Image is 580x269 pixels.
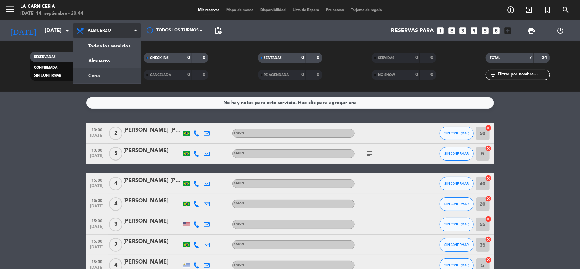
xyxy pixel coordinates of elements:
i: add_circle_outline [507,6,515,14]
strong: 0 [430,72,435,77]
span: SIN CONFIRMAR [444,243,469,247]
strong: 0 [301,72,304,77]
i: [DATE] [5,23,41,38]
span: 15:00 [89,196,106,204]
span: SALON [234,152,244,155]
input: Filtrar por nombre... [497,71,550,79]
span: 3 [109,218,122,231]
strong: 0 [317,55,321,60]
span: Lista de Espera [289,8,322,12]
i: looks_two [447,26,456,35]
span: 15:00 [89,257,106,265]
div: La Carniceria [20,3,83,10]
strong: 0 [430,55,435,60]
a: Todos los servicios [73,38,141,53]
i: cancel [485,175,492,182]
div: LOG OUT [546,20,575,41]
strong: 0 [203,72,207,77]
a: Cena [73,68,141,83]
span: SALON [234,202,244,205]
strong: 0 [301,55,304,60]
i: arrow_drop_down [63,27,71,35]
span: SERVIDAS [378,56,394,60]
i: looks_one [436,26,445,35]
i: menu [5,4,15,14]
span: 15:00 [89,237,106,245]
span: SALON [234,182,244,185]
button: SIN CONFIRMAR [440,218,474,231]
div: [DATE] 14. septiembre - 20:44 [20,10,83,17]
i: looks_6 [492,26,501,35]
span: RE AGENDADA [264,73,289,77]
span: pending_actions [214,27,222,35]
span: 4 [109,177,122,190]
span: CHECK INS [150,56,169,60]
button: SIN CONFIRMAR [440,177,474,190]
button: menu [5,4,15,17]
strong: 0 [187,72,190,77]
span: SENTADAS [264,56,282,60]
i: subject [366,150,374,158]
span: TOTAL [490,56,500,60]
button: SIN CONFIRMAR [440,127,474,140]
div: [PERSON_NAME] [124,146,181,155]
button: SIN CONFIRMAR [440,238,474,252]
span: Disponibilidad [257,8,289,12]
span: NO SHOW [378,73,395,77]
i: looks_5 [481,26,490,35]
span: RESERVADAS [34,55,56,59]
span: 4 [109,197,122,211]
span: SIN CONFIRMAR [444,131,469,135]
span: SALON [234,264,244,266]
a: Almuerzo [73,53,141,68]
i: cancel [485,195,492,202]
strong: 24 [542,55,549,60]
span: SIN CONFIRMAR [444,222,469,226]
div: [PERSON_NAME] [124,217,181,226]
i: exit_to_app [525,6,533,14]
button: SIN CONFIRMAR [440,147,474,161]
strong: 0 [187,55,190,60]
span: [DATE] [89,184,106,191]
span: SIN CONFIRMAR [34,74,61,77]
span: 2 [109,238,122,252]
span: CANCELADA [150,73,171,77]
span: [DATE] [89,245,106,253]
div: No hay notas para este servicio. Haz clic para agregar una [223,99,357,107]
div: [PERSON_NAME] [124,197,181,205]
span: SALON [234,243,244,246]
div: [PERSON_NAME] [PERSON_NAME] [124,126,181,135]
i: cancel [485,145,492,152]
span: Tarjetas de regalo [348,8,385,12]
span: print [527,27,535,35]
span: [DATE] [89,133,106,141]
i: looks_4 [470,26,479,35]
span: [DATE] [89,224,106,232]
span: 15:00 [89,217,106,224]
span: Reservas para [391,28,434,34]
div: [PERSON_NAME] [PERSON_NAME] [124,176,181,185]
i: cancel [485,216,492,222]
i: add_box [504,26,512,35]
strong: 0 [203,55,207,60]
strong: 0 [415,72,418,77]
i: cancel [485,236,492,243]
strong: 7 [529,55,532,60]
span: 2 [109,127,122,140]
span: Almuerzo [88,28,111,33]
div: [PERSON_NAME] [124,258,181,267]
span: CONFIRMADA [34,66,57,69]
span: Pre-acceso [322,8,348,12]
strong: 0 [415,55,418,60]
i: cancel [485,256,492,263]
i: search [562,6,570,14]
span: SIN CONFIRMAR [444,152,469,155]
strong: 0 [317,72,321,77]
span: 13:00 [89,146,106,154]
i: power_settings_new [556,27,564,35]
button: SIN CONFIRMAR [440,197,474,211]
i: cancel [485,124,492,131]
span: SIN CONFIRMAR [444,202,469,206]
span: [DATE] [89,204,106,212]
span: SIN CONFIRMAR [444,182,469,185]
